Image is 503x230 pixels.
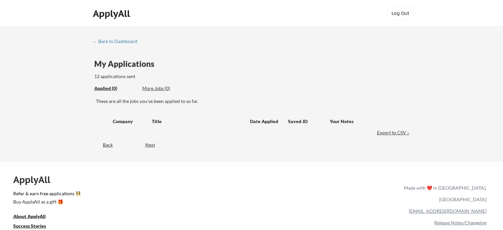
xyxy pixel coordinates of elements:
div: Export to CSV ↓ [377,129,411,136]
a: [EMAIL_ADDRESS][DOMAIN_NAME] [409,208,486,214]
div: These are all the jobs you've been applied to so far. [96,98,411,105]
div: Back [93,142,113,148]
div: ApplyAll [93,8,132,19]
div: Made with ❤️ in [GEOGRAPHIC_DATA], [GEOGRAPHIC_DATA] [401,182,486,205]
div: 12 applications sent [94,73,222,80]
a: Release Notes/Changelog [434,220,486,225]
div: More Jobs (0) [142,85,191,92]
div: Title [152,118,244,125]
u: About ApplyAll [13,213,46,219]
div: Saved JD [288,115,330,127]
div: Your Notes [330,118,405,125]
div: ApplyAll [13,174,58,185]
div: Next [145,142,163,148]
div: My Applications [94,60,160,68]
div: Buy ApplyAll as a gift 🎁 [13,200,79,204]
a: Refer & earn free applications 👯‍♀️ [13,191,266,198]
a: About ApplyAll [13,213,55,221]
a: Buy ApplyAll as a gift 🎁 [13,198,79,207]
div: Date Applied [250,118,279,125]
div: These are all the jobs you've been applied to so far. [94,85,137,92]
div: Applied (0) [94,85,137,92]
button: Log Out [387,7,414,20]
div: Company [113,118,146,125]
div: ← Back to Dashboard [93,39,142,44]
u: Success Stories [13,223,46,229]
a: ← Back to Dashboard [93,39,142,45]
div: These are job applications we think you'd be a good fit for, but couldn't apply you to automatica... [142,85,191,92]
